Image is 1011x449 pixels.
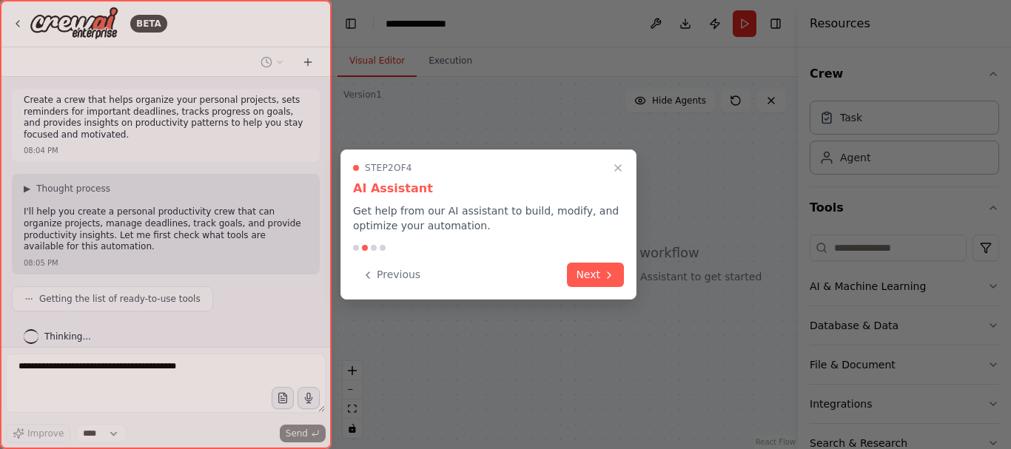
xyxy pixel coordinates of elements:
[353,263,429,287] button: Previous
[340,13,361,34] button: Hide left sidebar
[353,180,624,198] h3: AI Assistant
[567,263,624,287] button: Next
[609,159,627,177] button: Close walkthrough
[353,203,624,233] p: Get help from our AI assistant to build, modify, and optimize your automation.
[365,162,412,174] span: Step 2 of 4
